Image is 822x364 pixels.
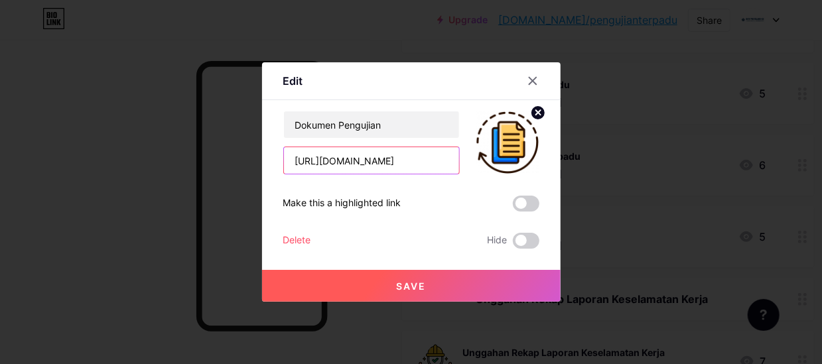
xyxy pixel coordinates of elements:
span: Hide [488,233,508,249]
div: Make this a highlighted link [283,196,401,212]
input: Title [284,111,459,138]
div: Delete [283,233,311,249]
button: Save [262,270,561,302]
input: URL [284,147,459,174]
div: Edit [283,73,303,89]
span: Save [396,280,426,292]
img: link_thumbnail [476,111,539,174]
